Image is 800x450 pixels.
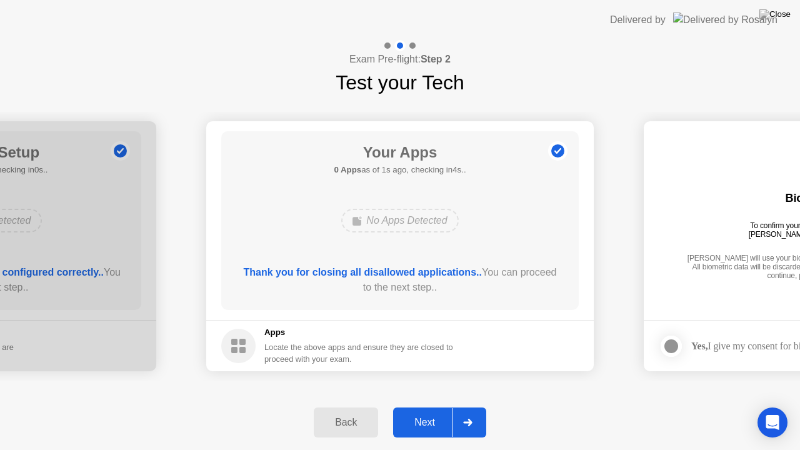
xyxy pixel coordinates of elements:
div: Open Intercom Messenger [757,407,787,437]
img: Delivered by Rosalyn [673,12,777,27]
strong: Yes, [691,341,707,351]
h1: Test your Tech [336,67,464,97]
b: Thank you for closing all disallowed applications.. [244,267,482,277]
img: Close [759,9,791,19]
b: 0 Apps [334,165,361,174]
div: Delivered by [610,12,666,27]
div: No Apps Detected [341,209,458,232]
div: Back [317,417,374,428]
b: Step 2 [421,54,451,64]
h4: Exam Pre-flight: [349,52,451,67]
div: You can proceed to the next step.. [239,265,561,295]
button: Back [314,407,378,437]
h1: Your Apps [334,141,466,164]
h5: Apps [264,326,454,339]
div: Next [397,417,452,428]
div: Locate the above apps and ensure they are closed to proceed with your exam. [264,341,454,365]
button: Next [393,407,486,437]
h5: as of 1s ago, checking in4s.. [334,164,466,176]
